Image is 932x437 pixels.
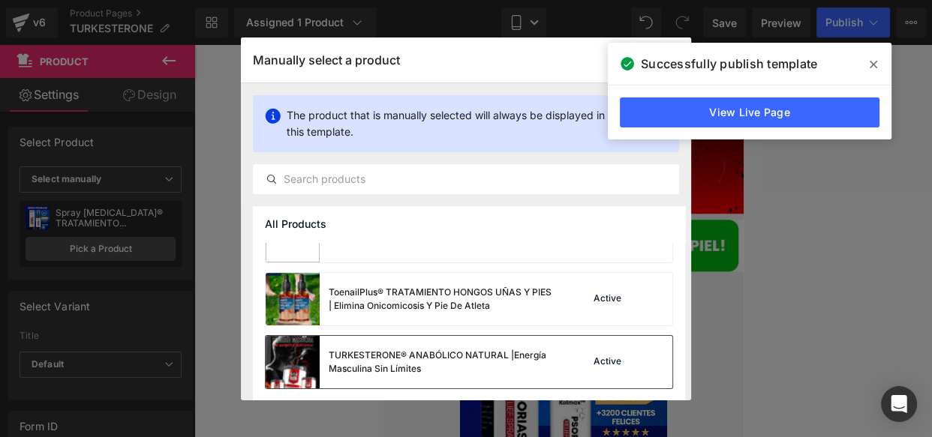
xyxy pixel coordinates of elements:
[266,273,320,325] img: product-img
[266,336,320,388] img: product-img
[254,170,678,188] input: Search products
[253,206,685,242] div: All Products
[641,55,817,73] span: Successfully publish template
[287,107,621,140] p: The product that is manually selected will always be displayed in this template.
[620,97,879,127] a: View Live Page
[591,293,624,305] div: Active
[881,386,917,422] div: Open Intercom Messenger
[253,52,400,67] p: Manually select a product
[329,349,554,376] div: TURKESTERONE® ANABÓLICO NATURAL |Energía Masculina Sin Límites
[591,356,624,368] div: Active
[329,286,554,313] div: ToenailPlus® TRATAMIENTO HONGOS UÑAS Y PIES | Elimina Onicomicosis Y Pie De Atleta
